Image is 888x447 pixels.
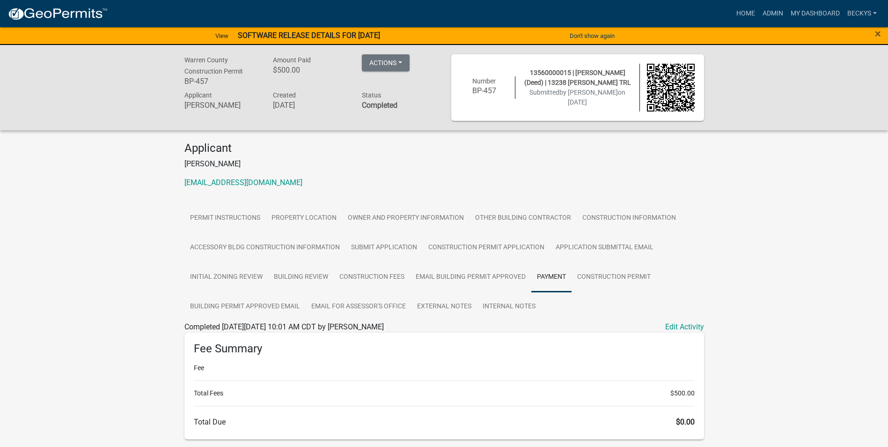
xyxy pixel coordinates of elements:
[342,203,470,233] a: Owner and Property Information
[194,388,695,398] li: Total Fees
[268,262,334,292] a: Building Review
[550,233,659,263] a: Application Submittal Email
[647,64,695,112] img: QR code
[184,158,704,170] p: [PERSON_NAME]
[461,86,508,95] h6: BP-457
[362,54,410,71] button: Actions
[194,342,695,356] h6: Fee Summary
[184,56,243,75] span: Warren County Construction Permit
[184,292,306,322] a: Building Permit Approved Email
[529,89,625,106] span: Submitted on [DATE]
[733,5,759,22] a: Home
[759,5,787,22] a: Admin
[665,321,704,333] a: Edit Activity
[194,363,695,373] li: Fee
[194,417,695,426] h6: Total Due
[559,89,618,96] span: by [PERSON_NAME]
[184,203,266,233] a: Permit Instructions
[411,292,477,322] a: External Notes
[470,203,577,233] a: Other Building Contractor
[524,69,631,86] span: 13560000015 | [PERSON_NAME] (Deed) | 13238 [PERSON_NAME] TRL
[566,28,618,44] button: Don't show again
[423,233,550,263] a: Construction Permit Application
[670,388,695,398] span: $500.00
[334,262,410,292] a: Construction Fees
[212,28,232,44] a: View
[787,5,844,22] a: My Dashboard
[266,203,342,233] a: Property Location
[875,28,881,39] button: Close
[477,292,541,322] a: Internal Notes
[184,178,302,187] a: [EMAIL_ADDRESS][DOMAIN_NAME]
[238,31,380,40] strong: SOFTWARE RELEASE DETAILS FOR [DATE]
[273,56,311,64] span: Amount Paid
[184,77,259,86] h6: BP-457
[472,77,496,85] span: Number
[572,262,656,292] a: Construction Permit
[410,262,531,292] a: Email Building Permit Approved
[345,233,423,263] a: Submit Application
[273,66,348,74] h6: $500.00
[362,101,397,110] strong: Completed
[531,262,572,292] a: Payment
[184,142,704,155] h4: Applicant
[184,233,345,263] a: Accessory Bldg Construction Information
[184,322,384,331] span: Completed [DATE][DATE] 10:01 AM CDT by [PERSON_NAME]
[875,27,881,40] span: ×
[306,292,411,322] a: Email for Assessor's Office
[273,101,348,110] h6: [DATE]
[273,91,296,99] span: Created
[184,262,268,292] a: Initial Zoning Review
[577,203,682,233] a: Construction Information
[844,5,881,22] a: beckys
[184,91,212,99] span: Applicant
[184,101,259,110] h6: [PERSON_NAME]
[676,417,695,426] span: $0.00
[362,91,381,99] span: Status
